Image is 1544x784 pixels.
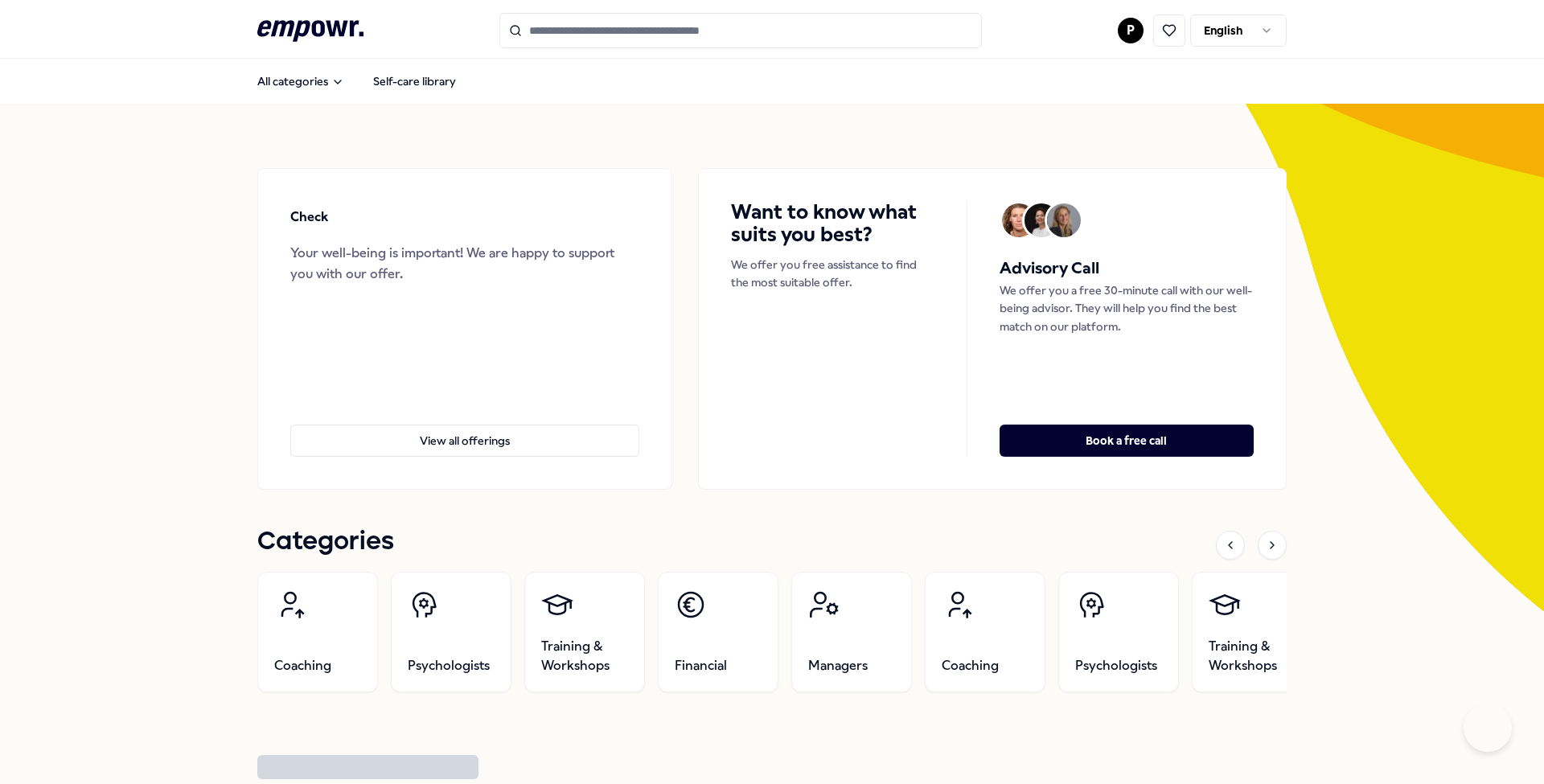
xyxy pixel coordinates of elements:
[791,572,912,692] a: Managers
[541,637,628,675] span: Training & Workshops
[524,572,645,692] a: Training & Workshops
[1025,203,1058,237] img: Avatar
[808,656,868,675] span: Managers
[925,572,1045,692] a: Coaching
[1002,203,1036,237] img: Avatar
[244,65,357,97] button: All categories
[1464,704,1512,752] iframe: Help Scout Beacon - Open
[408,656,490,675] span: Psychologists
[1209,637,1296,675] span: Training & Workshops
[360,65,469,97] a: Self-care library
[1192,572,1312,692] a: Training & Workshops
[658,572,778,692] a: Financial
[290,243,639,284] div: Your well-being is important! We are happy to support you with our offer.
[290,207,328,228] p: Check
[244,65,469,97] nav: Main
[1000,425,1254,457] button: Book a free call
[257,522,394,562] h1: Categories
[257,572,378,692] a: Coaching
[1000,281,1254,335] p: We offer you a free 30-minute call with our well-being advisor. They will help you find the best ...
[731,256,934,292] p: We offer you free assistance to find the most suitable offer.
[1118,18,1144,43] button: P
[1047,203,1081,237] img: Avatar
[731,201,934,246] h4: Want to know what suits you best?
[499,13,982,48] input: Search for products, categories or subcategories
[1058,572,1179,692] a: Psychologists
[274,656,331,675] span: Coaching
[675,656,727,675] span: Financial
[1000,256,1254,281] h5: Advisory Call
[942,656,999,675] span: Coaching
[290,425,639,457] button: View all offerings
[290,399,639,457] a: View all offerings
[391,572,511,692] a: Psychologists
[1075,656,1157,675] span: Psychologists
